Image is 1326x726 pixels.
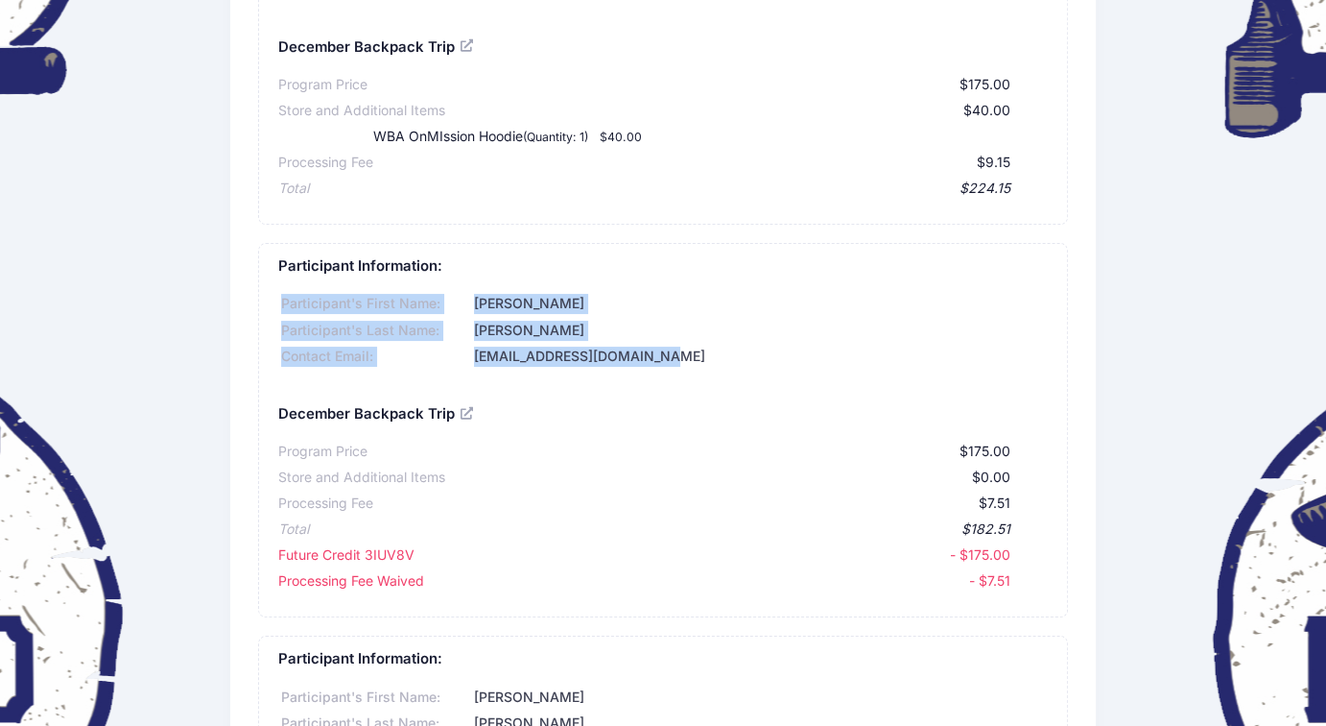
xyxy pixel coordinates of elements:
div: WBA OnMIssion Hoodie [335,127,794,147]
a: View Registration Details [461,404,476,422]
div: $224.15 [309,179,1010,199]
div: [PERSON_NAME] [470,688,1048,708]
h5: December Backpack Trip [278,39,477,57]
div: $40.00 [445,101,1010,121]
div: Store and Additional Items [278,468,445,488]
small: (Quantity: 1) [523,130,588,144]
div: $182.51 [309,520,1010,540]
span: $175.00 [959,443,1010,459]
div: Program Price [278,75,367,95]
div: Participant's First Name: [278,688,471,708]
div: $7.51 [373,494,1010,514]
div: Total [278,520,309,540]
div: [PERSON_NAME] [470,321,1048,341]
a: View Registration Details [461,36,476,54]
div: Processing Fee [278,494,373,514]
div: Store and Additional Items [278,101,445,121]
div: [EMAIL_ADDRESS][DOMAIN_NAME] [470,347,1048,367]
div: Total [278,179,309,199]
h5: Participant Information: [278,651,1048,668]
div: [PERSON_NAME] [470,294,1048,314]
small: $40.00 [600,130,642,144]
div: - $7.51 [424,571,1010,592]
h5: Participant Information: [278,258,1048,276]
div: Contact Email: [278,347,471,367]
div: Future Credit 3IUV8V [278,545,414,566]
span: $175.00 [959,76,1010,92]
div: $0.00 [445,468,1010,488]
div: $9.15 [373,153,1010,173]
div: Processing Fee [278,153,373,173]
div: Processing Fee Waived [278,571,424,592]
h5: December Backpack Trip [278,406,477,423]
div: - $175.00 [414,545,1010,566]
div: Program Price [278,442,367,462]
div: Participant's First Name: [278,294,471,314]
div: Participant's Last Name: [278,321,471,341]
